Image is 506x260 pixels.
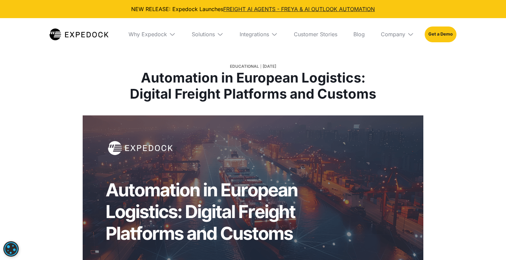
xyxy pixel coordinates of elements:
div: Why Expedock [123,18,181,50]
div: Solutions [186,18,229,50]
a: Customer Stories [288,18,343,50]
div: NEW RELEASE: Expedock Launches [5,5,501,13]
div: Company [381,31,405,38]
div: Integrations [240,31,269,38]
div: Why Expedock [129,31,167,38]
div: Educational [230,63,259,70]
div: Integrations [234,18,283,50]
h1: Automation in European Logistics: Digital Freight Platforms and Customs [129,70,377,102]
div: Company [375,18,419,50]
iframe: Chat Widget [473,228,506,260]
div: [DATE] [263,63,276,70]
a: Get a Demo [425,27,456,42]
div: Solutions [192,31,215,38]
a: FREIGHT AI AGENTS - FREYA & AI OUTLOOK AUTOMATION [223,6,375,12]
a: Blog [348,18,370,50]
